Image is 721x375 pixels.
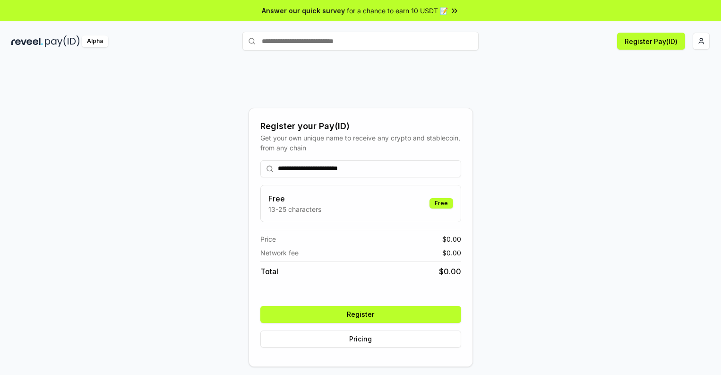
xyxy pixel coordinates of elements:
[260,266,278,277] span: Total
[347,6,448,16] span: for a chance to earn 10 USDT 📝
[82,35,108,47] div: Alpha
[260,331,461,348] button: Pricing
[260,306,461,323] button: Register
[260,120,461,133] div: Register your Pay(ID)
[442,248,461,258] span: $ 0.00
[617,33,685,50] button: Register Pay(ID)
[442,234,461,244] span: $ 0.00
[45,35,80,47] img: pay_id
[268,204,321,214] p: 13-25 characters
[260,234,276,244] span: Price
[11,35,43,47] img: reveel_dark
[439,266,461,277] span: $ 0.00
[429,198,453,209] div: Free
[262,6,345,16] span: Answer our quick survey
[268,193,321,204] h3: Free
[260,133,461,153] div: Get your own unique name to receive any crypto and stablecoin, from any chain
[260,248,299,258] span: Network fee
